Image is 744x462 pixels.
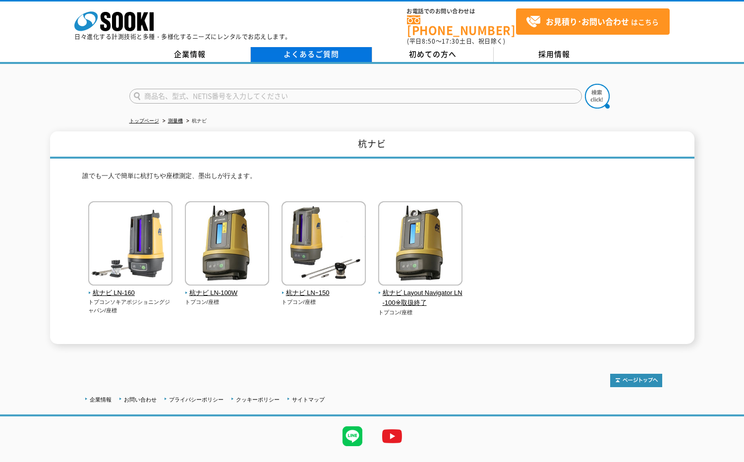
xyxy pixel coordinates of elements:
span: 杭ナビ LNｰ150 [282,288,366,298]
a: 企業情報 [129,47,251,62]
p: トプコンソキアポジショニングジャパン/座標 [88,298,173,314]
img: btn_search.png [585,84,610,109]
a: 杭ナビ LN-100W [185,279,270,298]
a: プライバシーポリシー [169,397,224,403]
input: 商品名、型式、NETIS番号を入力してください [129,89,582,104]
a: クッキーポリシー [236,397,280,403]
span: 杭ナビ Layout Navigator LN-100※取扱終了 [378,288,463,309]
p: 誰でも一人で簡単に杭打ちや座標測定、墨出しが行えます。 [82,171,662,186]
a: お問い合わせ [124,397,157,403]
span: 杭ナビ LN-160 [88,288,173,298]
span: 8:50 [422,37,436,46]
a: サイトマップ [292,397,325,403]
img: トップページへ [610,374,662,387]
a: お見積り･お問い合わせはこちら [516,8,670,35]
li: 杭ナビ [184,116,207,126]
a: [PHONE_NUMBER] [407,15,516,36]
img: 杭ナビ Layout Navigator LN-100※取扱終了 [378,201,462,288]
img: 杭ナビ LN-100W [185,201,269,288]
a: 杭ナビ Layout Navigator LN-100※取扱終了 [378,279,463,308]
img: YouTube [372,416,412,456]
img: 杭ナビ LNｰ150 [282,201,366,288]
a: 杭ナビ LN-160 [88,279,173,298]
span: 17:30 [442,37,459,46]
a: 初めての方へ [372,47,494,62]
a: トップページ [129,118,159,123]
a: 採用情報 [494,47,615,62]
strong: お見積り･お問い合わせ [546,15,629,27]
span: 杭ナビ LN-100W [185,288,270,298]
img: 杭ナビ LN-160 [88,201,172,288]
span: お電話でのお問い合わせは [407,8,516,14]
a: 測量機 [168,118,183,123]
h1: 杭ナビ [50,131,694,159]
img: LINE [333,416,372,456]
p: トプコン/座標 [282,298,366,306]
span: 初めての方へ [409,49,457,59]
p: トプコン/座標 [378,308,463,317]
span: はこちら [526,14,659,29]
a: よくあるご質問 [251,47,372,62]
a: 杭ナビ LNｰ150 [282,279,366,298]
p: 日々進化する計測技術と多種・多様化するニーズにレンタルでお応えします。 [74,34,291,40]
p: トプコン/座標 [185,298,270,306]
span: (平日 ～ 土日、祝日除く) [407,37,505,46]
a: 企業情報 [90,397,112,403]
